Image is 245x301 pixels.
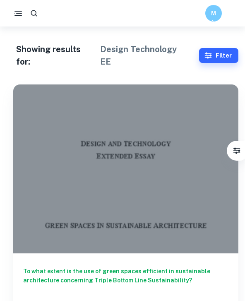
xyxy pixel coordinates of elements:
[100,43,190,68] h1: Design Technology EE
[16,43,97,68] h1: Showing results for:
[228,142,245,159] button: Filter
[199,48,238,63] button: Filter
[209,9,219,18] h6: Mシ
[205,5,222,22] button: Mシ
[23,267,228,294] h6: To what extent is the use of green spaces efficient in sustainable architecture concerning Triple...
